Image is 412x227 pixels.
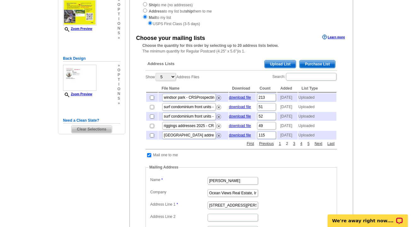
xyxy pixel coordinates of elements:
div: The minimum quantity for Regular Postcard (4.25" x 5.6")is 1. [130,43,353,54]
div: to me (no addresses) to my list but them to me to my list [142,2,340,27]
a: Zoom Preview [63,92,92,96]
span: Purchase List [300,60,335,68]
iframe: LiveChat chat widget [323,207,412,227]
strong: Choose the quantity for this order by selecting up to 20 address lists below. [142,43,278,48]
a: Last [326,141,336,147]
a: 5 [306,141,311,147]
span: t [117,12,120,17]
img: delete.png [216,133,221,138]
strong: ship [185,9,193,14]
a: download file [229,124,251,128]
span: p [117,7,120,12]
a: 2 [284,141,290,147]
th: Added [277,85,298,92]
td: Uploaded [298,93,336,102]
img: delete.png [216,114,221,119]
span: o [117,21,120,26]
span: n [117,91,120,96]
a: Previous [258,141,276,147]
td: [DATE] [277,131,298,140]
img: delete.png [216,96,221,100]
th: File Name [158,85,228,92]
label: Address Line 2 [150,214,207,219]
a: Zoom Preview [63,27,92,30]
a: download file [229,105,251,109]
a: download file [229,95,251,100]
a: download file [229,133,251,137]
img: small-thumb.jpg [63,65,96,91]
td: [DATE] [277,121,298,130]
span: i [117,82,120,87]
a: Remove this list [216,104,221,108]
div: USPS First Class (3-5 days) [142,20,340,27]
label: Name [150,177,207,183]
span: » [117,63,120,68]
a: 3 [292,141,297,147]
span: o [117,87,120,91]
img: delete.png [216,124,221,129]
input: Search: [286,73,336,80]
a: Next [313,141,324,147]
a: First [245,141,255,147]
span: » [117,36,120,40]
strong: Address [149,9,164,14]
label: Company [150,189,207,195]
span: n [117,26,120,31]
th: Count [256,85,277,92]
a: 4 [299,141,304,147]
img: delete.png [216,105,221,110]
span: o [117,68,120,73]
strong: Ship [149,3,157,7]
legend: Mailing Address [149,164,179,170]
span: i [117,17,120,21]
td: Uploaded [298,131,336,140]
th: List Type [298,85,336,92]
h5: Back Design [63,56,120,62]
span: Upload List [265,60,296,68]
label: Show Address Files [146,72,199,81]
span: Clear Selections [72,125,112,133]
a: Learn more [322,35,345,40]
td: Mail one to me [153,152,178,158]
strong: Mail [149,15,156,20]
td: [DATE] [277,93,298,102]
a: Remove this list [216,94,221,99]
span: s [117,96,120,101]
td: Uploaded [298,112,336,121]
a: Remove this list [216,123,221,127]
select: ShowAddress Files [156,73,176,81]
th: Download [229,85,256,92]
td: [DATE] [277,102,298,111]
span: o [117,3,120,7]
label: Address Line 1 [150,202,207,207]
td: Uploaded [298,121,336,130]
td: Uploaded [298,102,336,111]
span: t [117,77,120,82]
td: [DATE] [277,112,298,121]
h5: Need a Clean Slate? [63,118,120,124]
label: Search: [272,72,337,81]
span: s [117,31,120,36]
a: Remove this list [216,132,221,136]
span: Address Lists [147,61,175,67]
span: » [117,101,120,106]
a: download file [229,114,251,119]
span: p [117,73,120,77]
a: Remove this list [216,113,221,118]
a: 1 [277,141,283,147]
div: Choose your mailing lists [136,34,205,42]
